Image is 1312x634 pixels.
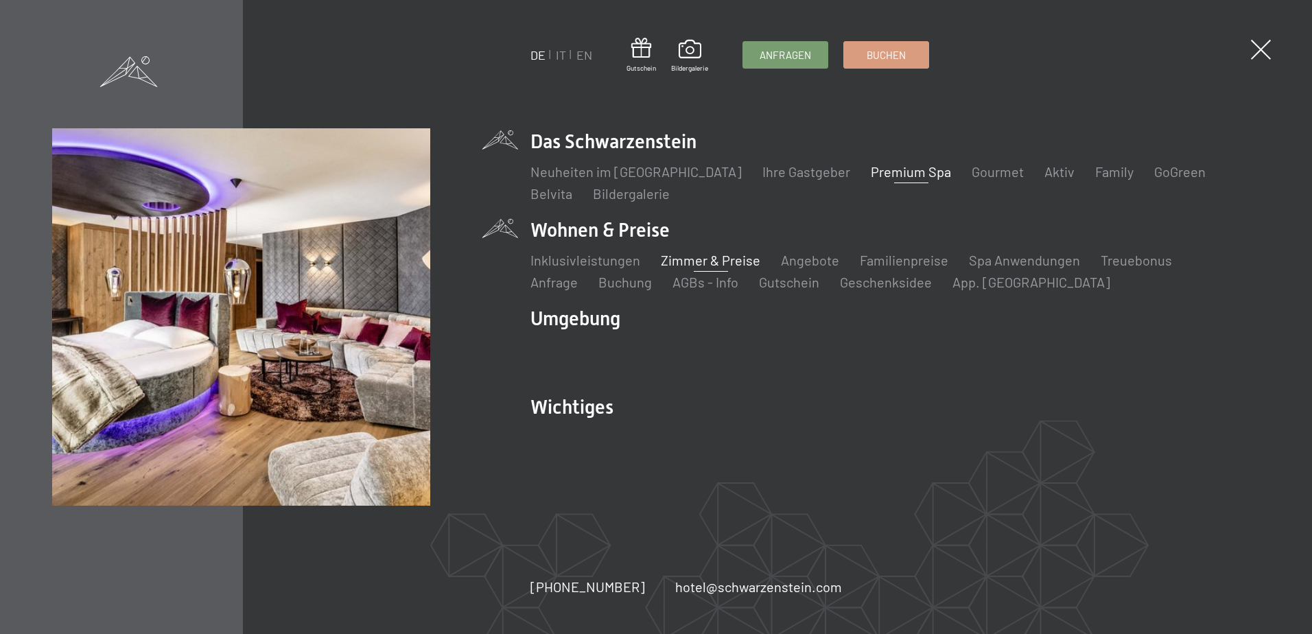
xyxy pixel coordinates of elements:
a: DE [530,47,546,62]
a: Angebote [781,252,839,268]
a: Bildergalerie [671,40,708,73]
a: Gutschein [759,274,819,290]
a: Anfrage [530,274,578,290]
a: Inklusivleistungen [530,252,640,268]
a: AGBs - Info [672,274,738,290]
a: Geschenksidee [840,274,932,290]
a: [PHONE_NUMBER] [530,577,645,596]
a: Zimmer & Preise [661,252,760,268]
a: Family [1095,163,1134,180]
a: IT [556,47,566,62]
span: [PHONE_NUMBER] [530,578,645,595]
a: Aktiv [1044,163,1075,180]
span: Gutschein [626,63,656,73]
a: Premium Spa [871,163,951,180]
a: Anfragen [743,42,828,68]
span: Buchen [867,48,906,62]
span: Bildergalerie [671,63,708,73]
a: hotel@schwarzenstein.com [675,577,842,596]
a: Belvita [530,185,572,202]
a: Gutschein [626,38,656,73]
a: Gourmet [972,163,1024,180]
a: Buchung [598,274,652,290]
a: Neuheiten im [GEOGRAPHIC_DATA] [530,163,742,180]
a: Buchen [844,42,928,68]
span: Anfragen [760,48,811,62]
a: App. [GEOGRAPHIC_DATA] [952,274,1110,290]
a: Ihre Gastgeber [762,163,850,180]
a: Bildergalerie [593,185,670,202]
a: EN [576,47,592,62]
a: Treuebonus [1101,252,1172,268]
a: Spa Anwendungen [969,252,1080,268]
a: GoGreen [1154,163,1206,180]
a: Familienpreise [860,252,948,268]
